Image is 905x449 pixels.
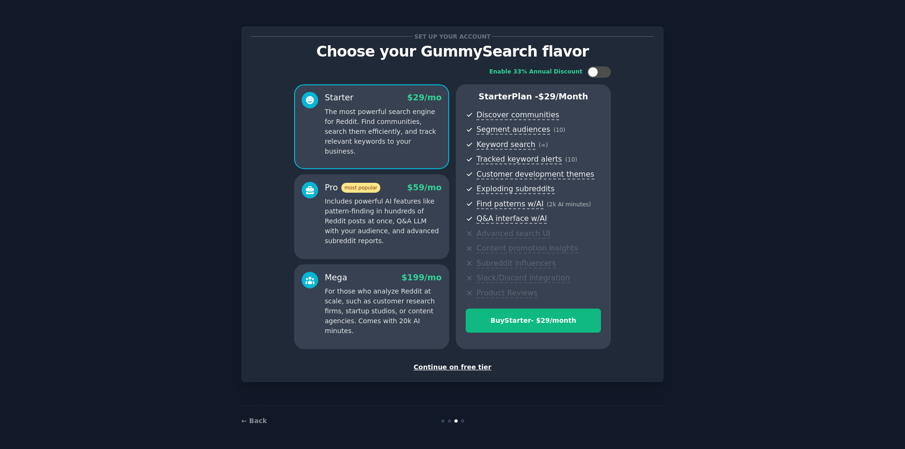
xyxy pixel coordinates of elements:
[407,93,442,102] span: $ 29 /mo
[477,155,562,164] span: Tracked keyword alerts
[466,91,601,103] p: Starter Plan -
[477,199,543,209] span: Find patterns w/AI
[489,68,583,76] div: Enable 33% Annual Discount
[251,43,654,60] p: Choose your GummySearch flavor
[325,272,347,284] div: Mega
[547,201,591,208] span: ( 2k AI minutes )
[477,273,570,283] span: Slack/Discord integration
[477,244,578,253] span: Content promotion insights
[251,362,654,372] div: Continue on free tier
[477,288,537,298] span: Product Reviews
[565,156,577,163] span: ( 10 )
[477,140,535,150] span: Keyword search
[325,196,442,246] p: Includes powerful AI features like pattern-finding in hundreds of Reddit posts at once, Q&A LLM w...
[538,92,588,101] span: $ 29 /month
[413,32,493,41] span: Set up your account
[466,316,601,326] div: Buy Starter - $ 29 /month
[325,92,354,104] div: Starter
[325,182,380,194] div: Pro
[466,309,601,333] button: BuyStarter- $29/month
[477,259,556,269] span: Subreddit influencers
[407,183,442,192] span: $ 59 /mo
[241,417,267,425] a: ← Back
[477,125,550,135] span: Segment audiences
[402,273,442,282] span: $ 199 /mo
[325,107,442,156] p: The most powerful search engine for Reddit. Find communities, search them efficiently, and track ...
[553,127,565,133] span: ( 10 )
[325,286,442,336] p: For those who analyze Reddit at scale, such as customer research firms, startup studios, or conte...
[539,142,548,148] span: ( ∞ )
[477,110,559,120] span: Discover communities
[477,229,550,239] span: Advanced search UI
[477,214,547,224] span: Q&A interface w/AI
[341,183,381,193] span: most popular
[477,184,554,194] span: Exploding subreddits
[477,170,594,180] span: Customer development themes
